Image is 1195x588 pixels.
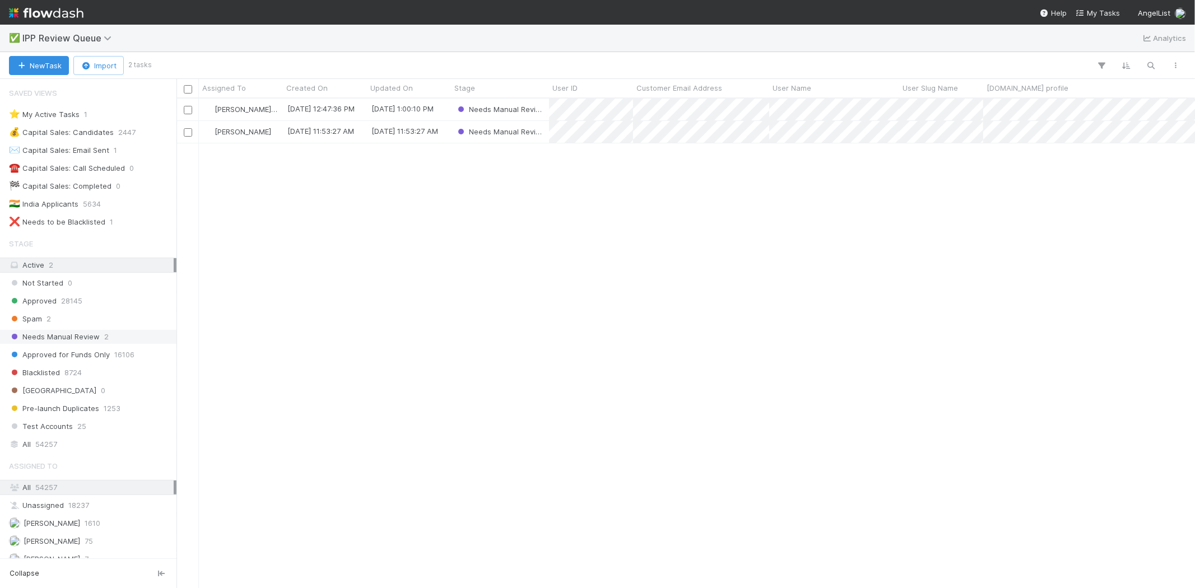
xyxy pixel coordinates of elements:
input: Toggle Row Selected [184,106,192,114]
input: Toggle All Rows Selected [184,85,192,94]
div: Needs Manual Review [455,104,543,115]
span: 2447 [118,125,136,139]
div: [PERSON_NAME] [203,126,271,137]
span: User ID [552,82,578,94]
span: 🏁 [9,181,20,190]
img: avatar_73a733c5-ce41-4a22-8c93-0dca612da21e.png [9,535,20,547]
span: Stage [454,82,475,94]
span: 7 [85,552,89,566]
span: Blacklisted [9,366,60,380]
a: Analytics [1142,31,1186,45]
span: Approved [9,294,57,308]
span: [PERSON_NAME] [24,519,80,528]
span: 28145 [61,294,82,308]
span: Spam [9,312,42,326]
span: ⭐ [9,109,20,119]
div: All [9,437,174,451]
div: [DATE] 12:47:36 PM [287,103,355,114]
span: 2 [104,330,109,344]
div: Needs to be Blacklisted [9,215,105,229]
span: 1 [110,215,113,229]
span: 5634 [83,197,101,211]
span: ✉️ [9,145,20,155]
span: IPP Review Queue [22,32,117,44]
span: 18237 [68,498,89,512]
span: Needs Manual Review [455,105,546,114]
span: Assigned To [9,455,58,477]
div: [DATE] 11:53:27 AM [371,125,438,137]
span: User Name [773,82,811,94]
span: 💰 [9,127,20,137]
span: [DOMAIN_NAME] profile [987,82,1068,94]
img: avatar_1a1d5361-16dd-4910-a949-020dcd9f55a3.png [1175,8,1186,19]
span: AngelList [1138,8,1170,17]
span: ❌ [9,217,20,226]
input: Toggle Row Selected [184,128,192,137]
span: My Tasks [1076,8,1120,17]
span: 8724 [64,366,82,380]
div: Capital Sales: Email Sent [9,143,109,157]
span: Test Accounts [9,419,73,433]
span: 1610 [85,516,100,530]
span: Pre-launch Duplicates [9,402,99,416]
span: 2 [47,312,51,326]
span: 0 [68,276,72,290]
span: 0 [101,384,105,398]
div: Capital Sales: Candidates [9,125,114,139]
div: India Applicants [9,197,78,211]
span: [PERSON_NAME] [215,127,271,136]
button: NewTask [9,56,69,75]
span: ✅ [9,33,20,43]
div: Capital Sales: Call Scheduled [9,161,125,175]
div: My Active Tasks [9,108,80,122]
span: Created On [286,82,328,94]
span: Collapse [10,568,39,578]
span: Assigned To [202,82,246,94]
span: 1 [84,108,87,122]
img: avatar_45aa71e2-cea6-4b00-9298-a0421aa61a2d.png [204,105,213,114]
span: Saved Views [9,82,57,104]
small: 2 tasks [128,60,152,70]
span: Approved for Funds Only [9,348,110,362]
span: 0 [116,179,120,193]
button: Import [73,56,124,75]
span: Stage [9,232,33,255]
span: 2 [49,260,53,269]
img: avatar_1a1d5361-16dd-4910-a949-020dcd9f55a3.png [204,127,213,136]
div: [DATE] 11:53:27 AM [287,125,354,137]
img: avatar_1a1d5361-16dd-4910-a949-020dcd9f55a3.png [9,553,20,564]
div: Active [9,258,174,272]
span: 54257 [35,437,57,451]
span: 1 [114,143,117,157]
span: 16106 [114,348,134,362]
span: Customer Email Address [636,82,722,94]
span: [GEOGRAPHIC_DATA] [9,384,96,398]
span: 0 [129,161,134,175]
img: avatar_ac83cd3a-2de4-4e8f-87db-1b662000a96d.png [9,517,20,529]
img: logo-inverted-e16ddd16eac7371096b0.svg [9,3,83,22]
span: [PERSON_NAME] [24,554,80,563]
span: 1253 [104,402,120,416]
span: Needs Manual Review [455,127,546,136]
span: 25 [77,419,86,433]
span: User Slug Name [903,82,958,94]
span: Needs Manual Review [9,330,100,344]
span: Updated On [370,82,413,94]
span: 75 [85,534,93,548]
span: 54257 [35,483,57,492]
div: Help [1040,7,1067,18]
div: Capital Sales: Completed [9,179,111,193]
span: [PERSON_NAME] [24,536,80,545]
a: My Tasks [1076,7,1120,18]
div: [PERSON_NAME]-Gayob [203,104,277,115]
span: ☎️ [9,163,20,172]
div: Unassigned [9,498,174,512]
div: All [9,480,174,494]
div: [DATE] 1:00:10 PM [371,103,434,114]
div: Needs Manual Review [455,126,543,137]
span: 🇮🇳 [9,199,20,208]
span: Not Started [9,276,63,290]
span: [PERSON_NAME]-Gayob [215,105,297,114]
